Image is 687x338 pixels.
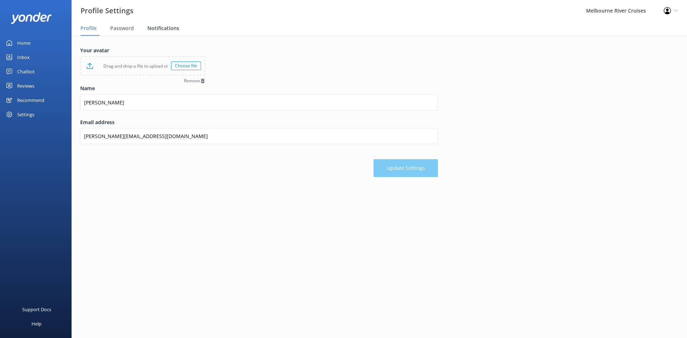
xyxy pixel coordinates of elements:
span: Notifications [147,25,179,32]
div: Inbox [17,50,30,64]
div: Home [17,36,30,50]
label: Email address [80,118,438,126]
div: Choose file [171,62,201,70]
p: Drag and drop a file to upload or [93,63,171,69]
div: Settings [17,107,34,122]
div: Chatbot [17,64,35,79]
div: Help [31,317,42,331]
span: Profile [81,25,97,32]
h3: Profile Settings [81,5,133,16]
img: yonder-white-logo.png [11,12,52,24]
div: Reviews [17,79,34,93]
span: Password [110,25,134,32]
div: Recommend [17,93,44,107]
label: Name [80,84,438,92]
button: Remove [184,78,205,84]
div: Support Docs [22,302,51,317]
label: Your avatar [80,46,205,54]
span: Remove [184,79,200,83]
